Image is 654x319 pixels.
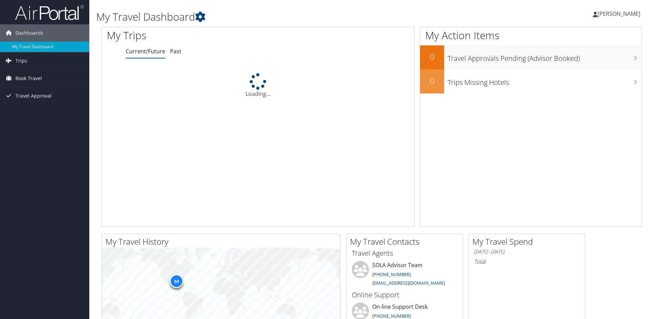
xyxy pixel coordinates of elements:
[474,258,580,265] h6: Total
[105,236,340,247] h2: My Travel History
[372,313,411,319] a: [PHONE_NUMBER]
[15,52,27,69] span: Trips
[420,51,444,63] h2: 0
[448,50,642,63] h3: Travel Approvals Pending (Advisor Booked)
[350,236,463,247] h2: My Travel Contacts
[170,274,183,288] div: 64
[598,10,640,18] span: [PERSON_NAME]
[420,28,642,43] h1: My Action Items
[15,24,43,42] span: Dashboards
[372,280,445,286] a: [EMAIL_ADDRESS][DOMAIN_NAME]
[352,249,458,258] h3: Travel Agents
[420,69,642,93] a: 0Trips Missing Hotels
[170,47,181,55] a: Past
[420,75,444,87] h2: 0
[348,261,461,289] li: SOLA Advisor Team
[102,73,414,98] div: Loading...
[593,3,647,24] a: [PERSON_NAME]
[126,47,165,55] a: Current/Future
[474,249,580,255] h6: [DATE] - [DATE]
[15,87,52,104] span: Travel Approval
[96,10,463,24] h1: My Travel Dashboard
[372,271,411,277] a: [PHONE_NUMBER]
[15,70,42,87] span: Book Travel
[352,290,458,300] h3: Online Support
[420,45,642,69] a: 0Travel Approvals Pending (Advisor Booked)
[15,4,84,21] img: airportal-logo.png
[472,236,585,247] h2: My Travel Spend
[448,74,642,87] h3: Trips Missing Hotels
[107,28,279,43] h1: My Trips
